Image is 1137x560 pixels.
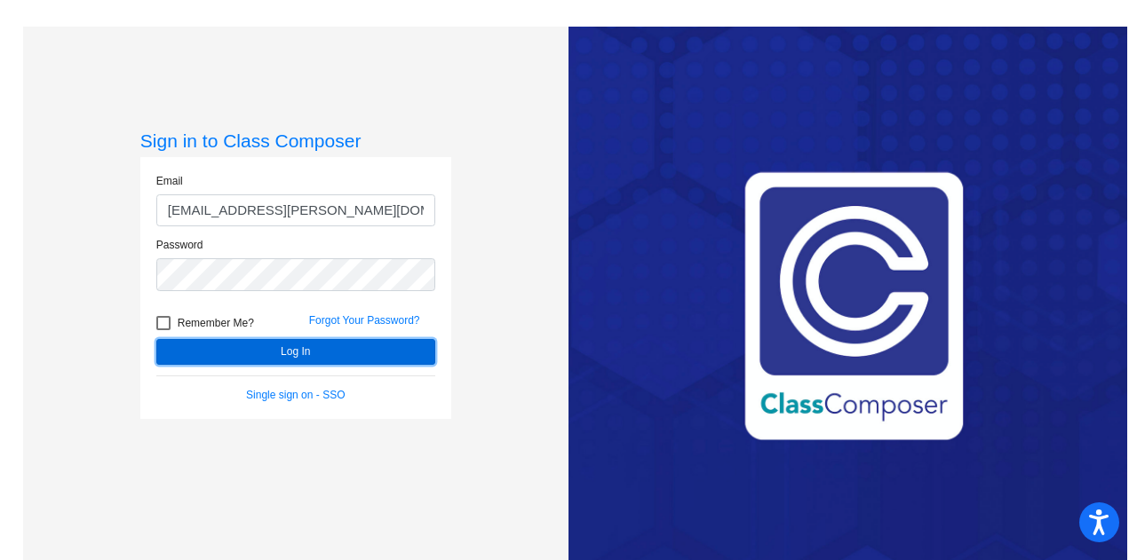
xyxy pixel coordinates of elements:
[156,173,183,189] label: Email
[246,389,345,401] a: Single sign on - SSO
[309,314,420,327] a: Forgot Your Password?
[156,237,203,253] label: Password
[156,339,435,365] button: Log In
[140,130,451,152] h3: Sign in to Class Composer
[178,312,254,334] span: Remember Me?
